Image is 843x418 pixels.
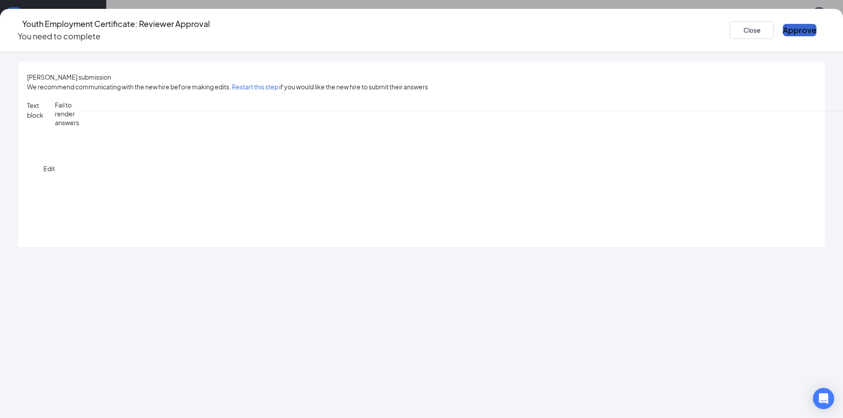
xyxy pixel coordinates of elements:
[55,100,79,127] div: Fail to render answers
[27,100,43,237] span: Text block
[43,100,55,237] button: Edit
[730,21,774,39] button: Close
[813,388,834,409] div: Open Intercom Messenger
[43,165,55,173] span: Edit
[18,30,210,42] p: You need to complete
[232,82,278,92] button: Restart this step
[27,73,111,81] span: [PERSON_NAME] submission
[783,24,816,36] button: Approve
[27,82,428,92] span: We recommend communicating with the new hire before making edits. if you would like the new hire ...
[22,18,210,30] h4: Youth Employment Certificate: Reviewer Approval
